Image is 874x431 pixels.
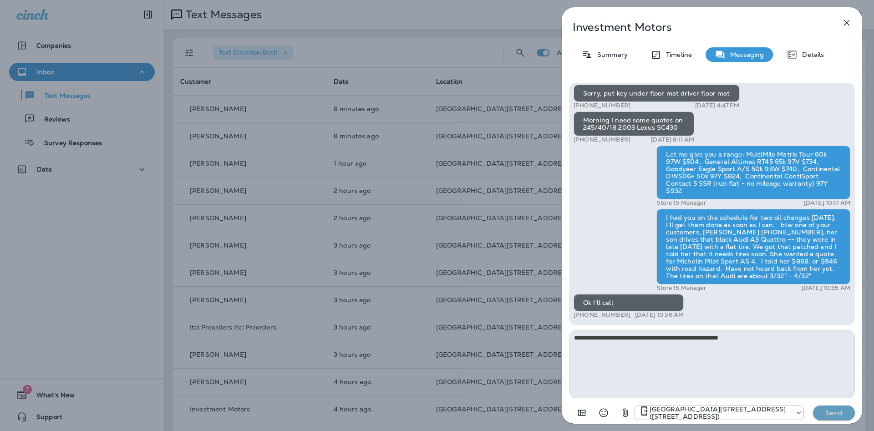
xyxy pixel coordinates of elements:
[726,51,764,58] p: Messaging
[804,199,850,207] p: [DATE] 10:17 AM
[651,136,694,143] p: [DATE] 8:11 AM
[656,209,850,284] div: I had you on the schedule for two oil changes [DATE]. I'll get them done as soon as I can. btw on...
[798,51,824,58] p: Details
[650,406,791,420] p: [GEOGRAPHIC_DATA][STREET_ADDRESS] ([STREET_ADDRESS])
[574,311,630,319] p: [PHONE_NUMBER]
[656,146,850,199] div: Let me give you a range: MultiMile Matrix Tour 60k 97W $504, General Altimax RT45 65k 97V $734, G...
[635,406,803,420] div: +1 (402) 891-8464
[661,51,692,58] p: Timeline
[574,112,694,136] div: Morning I need some quotes on 245/40/18 2003 Lexus SC430
[574,294,684,311] div: Ok I'll call
[656,199,706,207] p: Store 15 Manager
[574,102,630,109] p: [PHONE_NUMBER]
[813,406,855,420] button: Send
[574,136,630,143] p: [PHONE_NUMBER]
[593,51,628,58] p: Summary
[573,404,591,422] button: Add in a premade template
[656,284,706,292] p: Store 15 Manager
[815,409,853,417] p: Send
[595,404,613,422] button: Select an emoji
[802,284,850,292] p: [DATE] 10:35 AM
[573,21,821,34] p: Investment Motors
[574,85,740,102] div: Sorry, put key under floor mat driver floor mat
[695,102,740,109] p: [DATE] 4:47 PM
[635,311,684,319] p: [DATE] 10:36 AM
